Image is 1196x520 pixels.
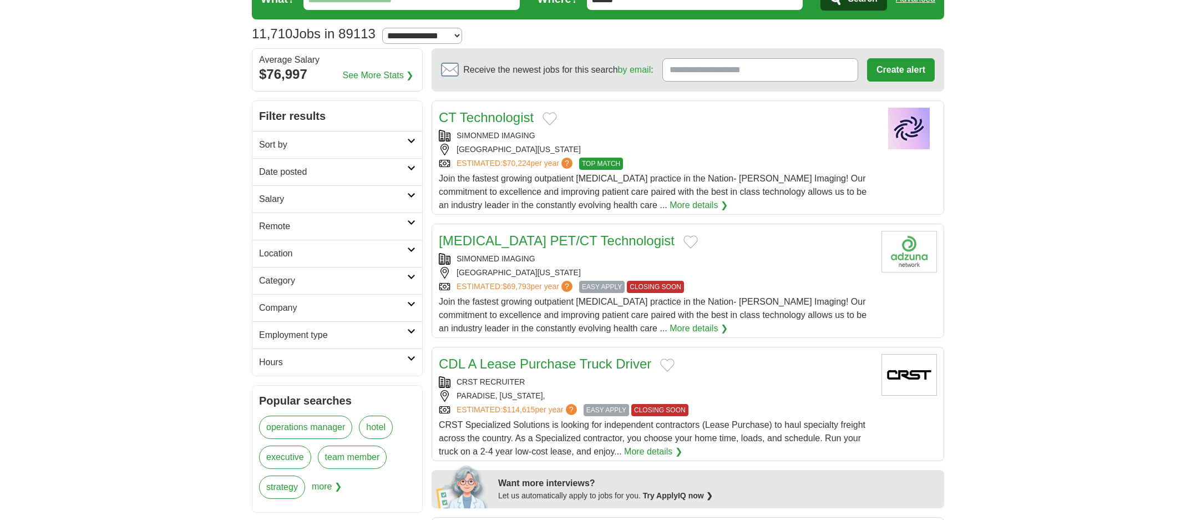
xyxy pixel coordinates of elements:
img: apply-iq-scientist.png [436,464,490,508]
button: Create alert [867,58,935,82]
h2: Location [259,247,407,260]
img: Company logo [881,108,937,149]
div: CRST RECRUITER [439,376,873,388]
span: Join the fastest growing outpatient [MEDICAL_DATA] practice in the Nation- [PERSON_NAME] Imaging!... [439,297,866,333]
a: More details ❯ [624,445,682,458]
a: hotel [359,416,393,439]
span: CLOSING SOON [627,281,684,293]
img: Company logo [881,354,937,396]
a: Company [252,294,422,321]
a: team member [318,446,387,469]
a: Location [252,240,422,267]
h2: Company [259,301,407,315]
h2: Employment type [259,329,407,342]
span: EASY APPLY [584,404,629,416]
img: Company logo [881,231,937,272]
a: CDL A Lease Purchase Truck Driver [439,356,651,371]
button: Add to favorite jobs [660,359,675,372]
span: TOP MATCH [579,158,623,170]
span: ? [566,404,577,415]
span: $114,615 [503,405,535,414]
a: More details ❯ [670,199,728,212]
a: by email [618,65,651,74]
a: ESTIMATED:$114,615per year? [457,404,579,416]
a: Salary [252,185,422,213]
h2: Filter results [252,101,422,131]
a: operations manager [259,416,352,439]
a: ESTIMATED:$69,793per year? [457,281,575,293]
a: executive [259,446,311,469]
a: Hours [252,349,422,376]
span: EASY APPLY [579,281,625,293]
iframe: Sign in with Google Dialog [968,11,1185,140]
span: $69,793 [503,282,531,291]
h2: Category [259,274,407,287]
h2: Hours [259,356,407,369]
a: ESTIMATED:$70,224per year? [457,158,575,170]
h2: Salary [259,193,407,206]
span: ? [561,158,572,169]
div: [GEOGRAPHIC_DATA][US_STATE] [439,267,873,279]
span: Receive the newest jobs for this search : [463,63,653,77]
h2: Remote [259,220,407,233]
h2: Popular searches [259,392,415,409]
a: Date posted [252,158,422,185]
a: See More Stats ❯ [343,69,414,82]
div: Let us automatically apply to jobs for you. [498,490,937,502]
a: Employment type [252,321,422,349]
a: CT Technologist [439,110,534,125]
h2: Sort by [259,138,407,152]
h2: Date posted [259,165,407,179]
span: CRST Specialized Solutions is looking for independent contractors (Lease Purchase) to haul specia... [439,420,865,456]
div: SIMONMED IMAGING [439,253,873,265]
a: Category [252,267,422,294]
div: SIMONMED IMAGING [439,130,873,142]
a: Sort by [252,131,422,158]
span: CLOSING SOON [631,404,688,416]
a: strategy [259,476,305,499]
span: 11,710 [252,24,292,44]
div: [GEOGRAPHIC_DATA][US_STATE] [439,144,873,155]
span: $70,224 [503,159,531,168]
a: Remote [252,213,422,240]
div: $76,997 [259,64,415,84]
span: more ❯ [312,476,342,506]
span: ? [561,281,572,292]
div: Want more interviews? [498,477,937,490]
div: Average Salary [259,55,415,64]
button: Add to favorite jobs [683,235,698,249]
a: More details ❯ [670,322,728,335]
h1: Jobs in 89113 [252,26,376,41]
div: PARADISE, [US_STATE], [439,390,873,402]
button: Add to favorite jobs [543,112,557,125]
a: Try ApplyIQ now ❯ [643,491,713,500]
a: [MEDICAL_DATA] PET/CT Technologist [439,233,675,248]
span: Join the fastest growing outpatient [MEDICAL_DATA] practice in the Nation- [PERSON_NAME] Imaging!... [439,174,866,210]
